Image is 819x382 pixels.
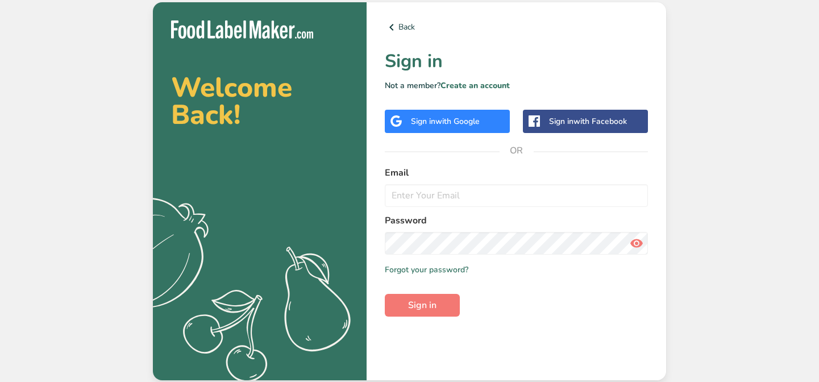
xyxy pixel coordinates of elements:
label: Password [385,214,648,227]
span: with Google [435,116,480,127]
a: Back [385,20,648,34]
div: Sign in [411,115,480,127]
p: Not a member? [385,80,648,92]
img: Food Label Maker [171,20,313,39]
button: Sign in [385,294,460,317]
h2: Welcome Back! [171,74,348,128]
div: Sign in [549,115,627,127]
label: Email [385,166,648,180]
h1: Sign in [385,48,648,75]
span: OR [500,134,534,168]
input: Enter Your Email [385,184,648,207]
span: Sign in [408,298,436,312]
span: with Facebook [573,116,627,127]
a: Forgot your password? [385,264,468,276]
a: Create an account [440,80,510,91]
